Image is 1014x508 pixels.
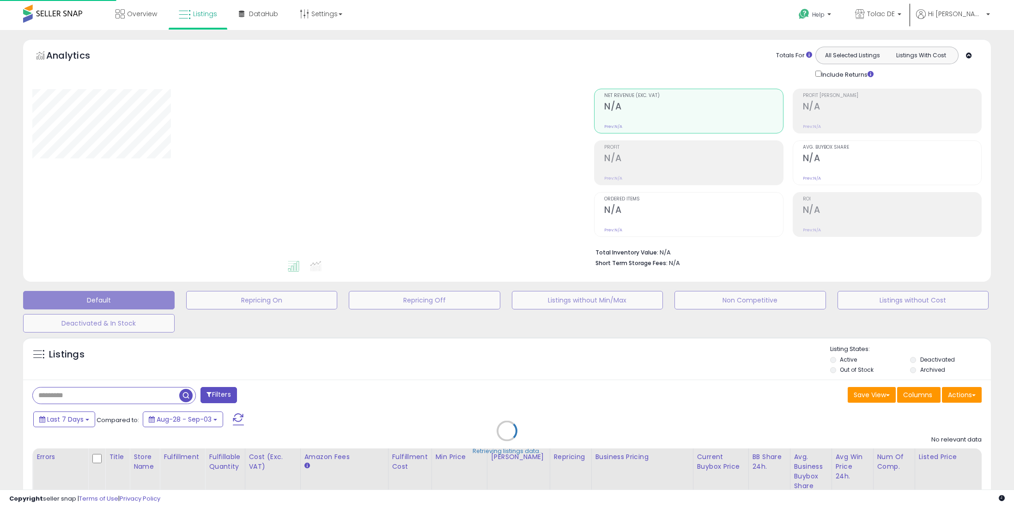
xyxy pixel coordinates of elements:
span: Avg. Buybox Share [803,145,981,150]
div: Totals For [776,51,812,60]
a: Hi [PERSON_NAME] [916,9,990,30]
span: Net Revenue (Exc. VAT) [604,93,783,98]
button: Default [23,291,175,309]
div: Retrieving listings data.. [473,447,542,455]
h2: N/A [803,153,981,165]
small: Prev: N/A [604,175,622,181]
b: Short Term Storage Fees: [595,259,668,267]
small: Prev: N/A [803,175,821,181]
button: Listings without Cost [838,291,989,309]
button: Non Competitive [674,291,826,309]
button: All Selected Listings [818,49,887,61]
button: Repricing Off [349,291,500,309]
span: Tolac DE [867,9,895,18]
span: Hi [PERSON_NAME] [928,9,984,18]
small: Prev: N/A [803,124,821,129]
h2: N/A [604,101,783,114]
span: Ordered Items [604,197,783,202]
small: Prev: N/A [803,227,821,233]
h2: N/A [604,205,783,217]
button: Repricing On [186,291,338,309]
span: Profit [PERSON_NAME] [803,93,981,98]
b: Total Inventory Value: [595,248,658,256]
div: seller snap | | [9,495,160,503]
span: Overview [127,9,157,18]
span: Listings [193,9,217,18]
button: Listings without Min/Max [512,291,663,309]
button: Deactivated & In Stock [23,314,175,333]
button: Listings With Cost [886,49,955,61]
strong: Copyright [9,494,43,503]
div: Include Returns [808,69,885,79]
span: Help [812,11,825,18]
span: ROI [803,197,981,202]
i: Get Help [798,8,810,20]
a: Help [791,1,840,30]
small: Prev: N/A [604,124,622,129]
h5: Analytics [46,49,108,64]
span: Profit [604,145,783,150]
li: N/A [595,246,975,257]
span: N/A [669,259,680,267]
small: Prev: N/A [604,227,622,233]
h2: N/A [803,101,981,114]
h2: N/A [604,153,783,165]
span: DataHub [249,9,278,18]
h2: N/A [803,205,981,217]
